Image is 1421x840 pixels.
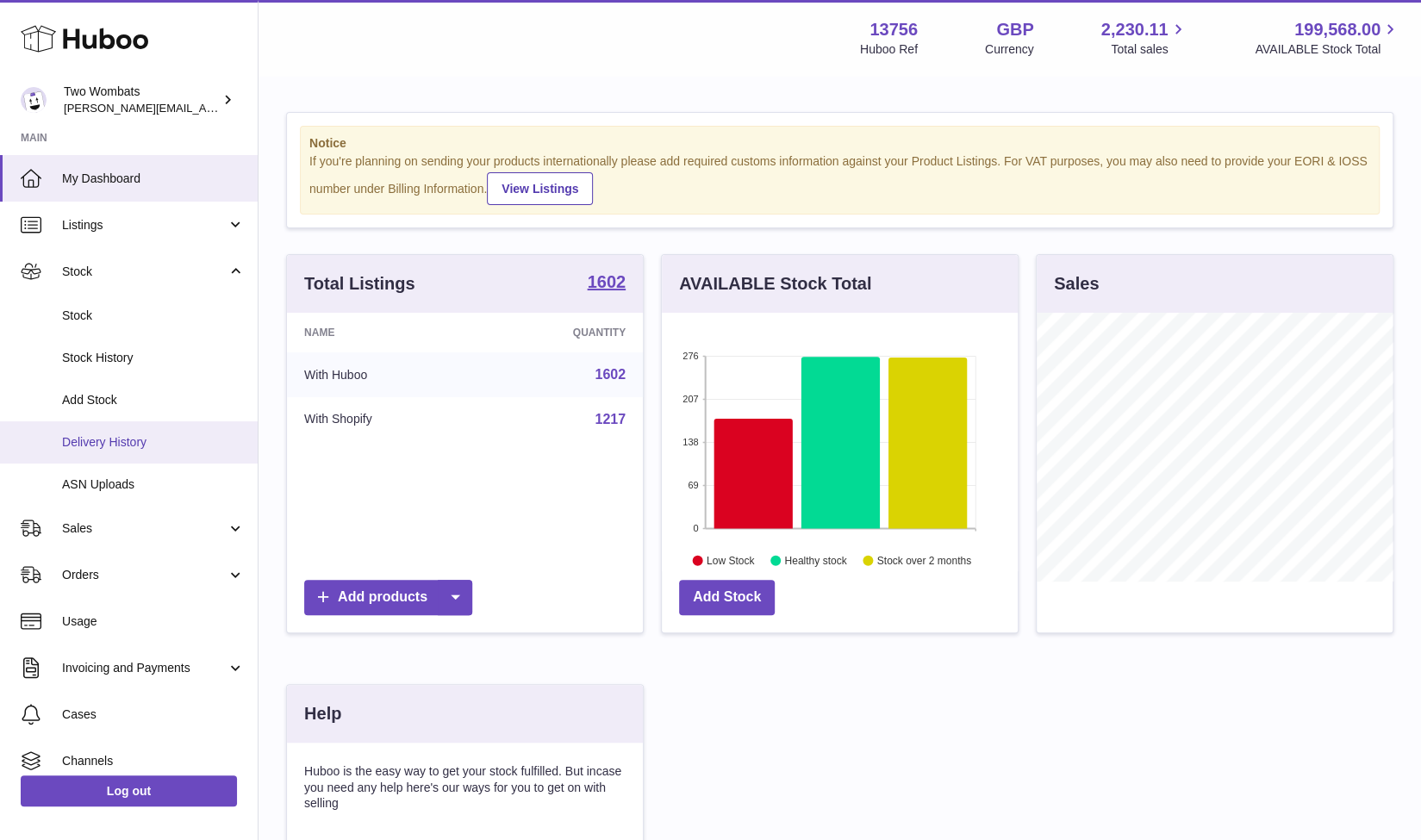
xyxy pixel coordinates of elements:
span: Delivery History [62,434,245,451]
span: Cases [62,706,245,723]
div: If you're planning on sending your products internationally please add required customs informati... [309,153,1370,205]
text: Low Stock [707,554,755,566]
span: Orders [62,567,227,583]
a: Add products [304,580,472,615]
a: 1217 [595,412,626,426]
p: Huboo is the easy way to get your stock fulfilled. But incase you need any help here's our ways f... [304,763,626,812]
text: 138 [682,437,698,447]
a: 1602 [588,273,626,294]
text: Stock over 2 months [877,554,971,566]
span: Invoicing and Payments [62,660,227,676]
span: Listings [62,217,227,233]
text: 276 [682,351,698,361]
td: With Huboo [287,352,479,397]
img: philip.carroll@twowombats.com [21,87,47,113]
span: Usage [62,613,245,630]
th: Name [287,313,479,352]
th: Quantity [479,313,643,352]
div: Huboo Ref [860,41,918,58]
span: Total sales [1111,41,1187,58]
td: With Shopify [287,397,479,442]
span: Stock History [62,350,245,366]
span: Sales [62,520,227,537]
a: 1602 [595,367,626,382]
span: Add Stock [62,392,245,408]
span: Stock [62,308,245,324]
a: Add Stock [679,580,775,615]
strong: GBP [996,18,1033,41]
span: AVAILABLE Stock Total [1255,41,1400,58]
text: 69 [688,480,698,490]
strong: 13756 [869,18,918,41]
h3: Help [304,702,341,725]
span: [PERSON_NAME][EMAIL_ADDRESS][PERSON_NAME][DOMAIN_NAME] [64,101,438,115]
div: Two Wombats [64,84,219,116]
a: Log out [21,775,237,806]
h3: AVAILABLE Stock Total [679,272,871,296]
strong: Notice [309,135,1370,152]
h3: Sales [1054,272,1099,296]
span: 2,230.11 [1101,18,1169,41]
h3: Total Listings [304,272,415,296]
a: 199,568.00 AVAILABLE Stock Total [1255,18,1400,58]
span: Channels [62,753,245,769]
a: 2,230.11 Total sales [1101,18,1188,58]
text: 207 [682,394,698,404]
strong: 1602 [588,273,626,290]
text: 0 [693,523,698,533]
span: 199,568.00 [1294,18,1380,41]
text: Healthy stock [784,554,847,566]
span: My Dashboard [62,171,245,187]
div: Currency [985,41,1034,58]
a: View Listings [487,172,593,205]
span: Stock [62,264,227,280]
span: ASN Uploads [62,476,245,493]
